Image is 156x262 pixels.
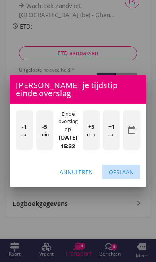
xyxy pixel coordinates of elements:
[53,165,99,179] button: Annuleren
[42,122,47,131] span: -5
[61,142,75,150] strong: 15:32
[108,122,115,131] span: +1
[109,168,134,176] div: Opslaan
[83,110,100,150] div: min
[59,134,77,141] strong: [DATE]
[103,110,120,150] div: uur
[88,122,94,131] span: +5
[10,75,146,104] div: [PERSON_NAME] je tijdstip einde overslag
[56,110,79,133] div: Einde overslag op
[127,125,137,135] i: date_range
[102,165,140,179] button: Opslaan
[22,122,27,131] span: -1
[36,110,53,150] div: min
[16,110,33,150] div: uur
[60,168,93,176] div: Annuleren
